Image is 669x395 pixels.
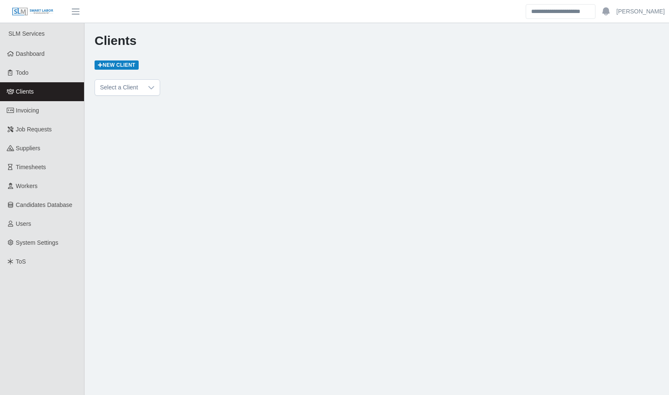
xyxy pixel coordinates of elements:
[95,33,659,48] h1: Clients
[16,50,45,57] span: Dashboard
[16,69,29,76] span: Todo
[16,145,40,152] span: Suppliers
[526,4,595,19] input: Search
[16,88,34,95] span: Clients
[16,107,39,114] span: Invoicing
[95,80,143,95] span: Select a Client
[16,201,73,208] span: Candidates Database
[8,30,45,37] span: SLM Services
[16,258,26,265] span: ToS
[16,126,52,133] span: Job Requests
[12,7,54,16] img: SLM Logo
[16,239,58,246] span: System Settings
[16,183,38,189] span: Workers
[16,164,46,170] span: Timesheets
[16,220,32,227] span: Users
[616,7,665,16] a: [PERSON_NAME]
[95,60,139,70] a: New Client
